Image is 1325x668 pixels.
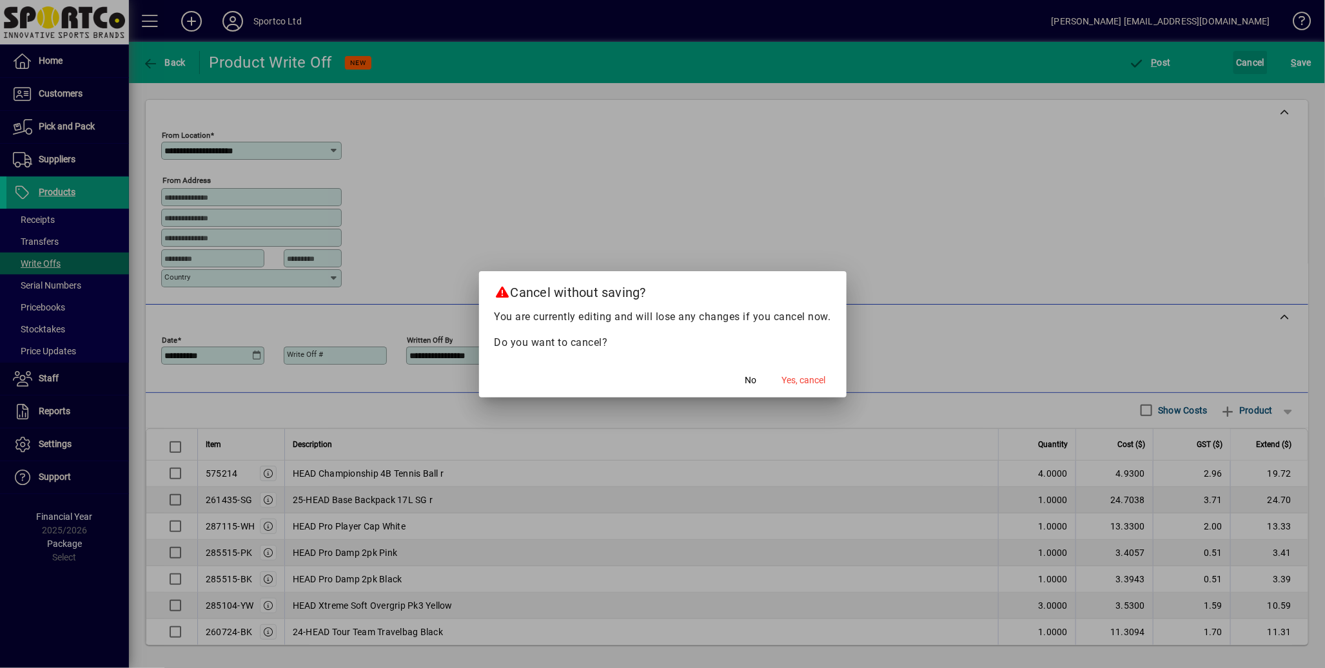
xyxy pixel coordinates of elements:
[731,369,772,392] button: No
[479,271,847,309] h2: Cancel without saving?
[745,374,757,387] span: No
[777,369,831,392] button: Yes, cancel
[495,309,831,325] p: You are currently editing and will lose any changes if you cancel now.
[495,335,831,350] p: Do you want to cancel?
[782,374,826,387] span: Yes, cancel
